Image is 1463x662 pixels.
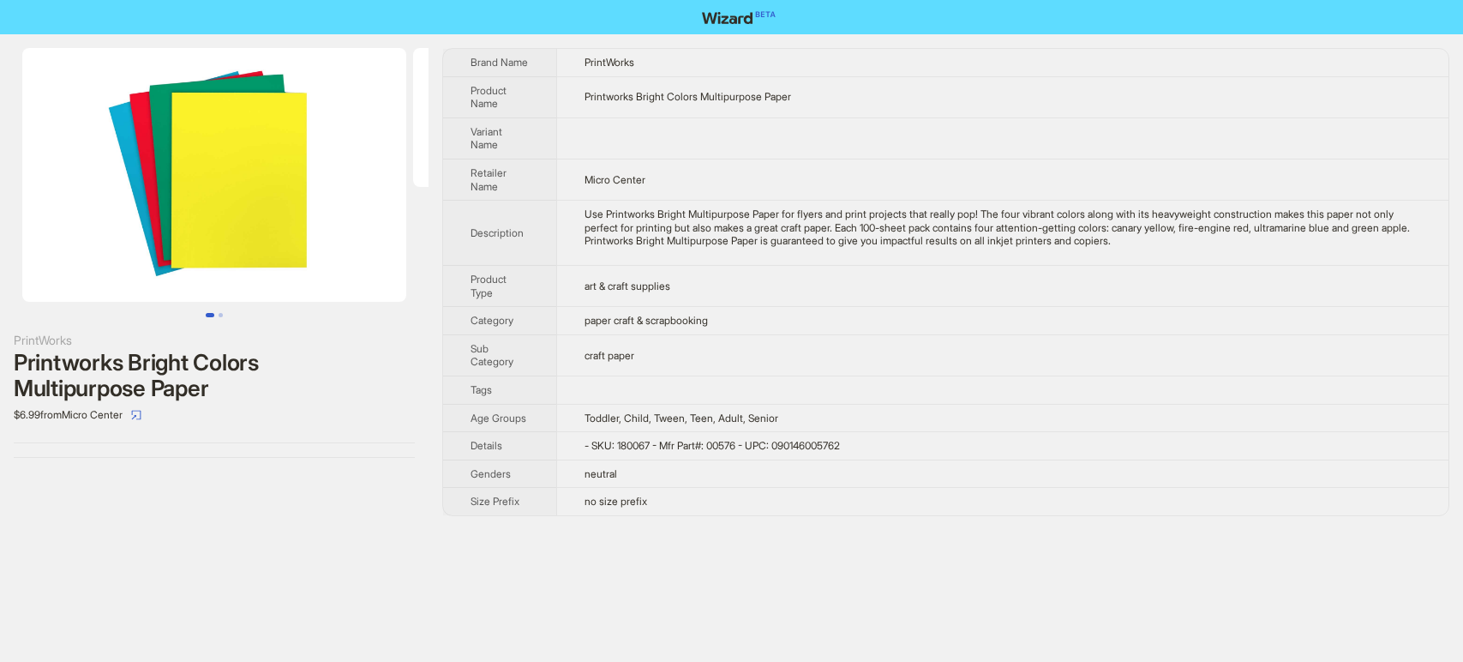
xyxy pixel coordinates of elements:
span: select [131,410,141,420]
span: Retailer Name [471,166,507,193]
button: Go to slide 1 [206,313,214,317]
div: PrintWorks [14,331,415,350]
span: Product Type [471,273,507,299]
span: neutral [585,467,617,480]
span: Description [471,226,524,239]
span: Category [471,314,513,327]
span: Sub Category [471,342,513,369]
span: - SKU: 180067 - Mfr Part#: 00576 - UPC: 090146005762 [585,439,840,452]
div: $6.99 from Micro Center [14,401,415,429]
img: Printworks Bright Colors Multipurpose Paper image 2 [413,48,624,187]
span: Size Prefix [471,495,519,508]
span: Micro Center [585,173,645,186]
span: Details [471,439,502,452]
div: Use Printworks Bright Multipurpose Paper for flyers and print projects that really pop! The four ... [585,208,1421,248]
span: Genders [471,467,511,480]
span: Tags [471,383,492,396]
span: Variant Name [471,125,502,152]
button: Go to slide 2 [219,313,223,317]
span: paper craft & scrapbooking [585,314,708,327]
div: Printworks Bright Colors Multipurpose Paper [14,350,415,401]
span: Brand Name [471,56,528,69]
span: PrintWorks [585,56,634,69]
span: no size prefix [585,495,647,508]
span: Product Name [471,84,507,111]
span: craft paper [585,349,634,362]
img: Printworks Bright Colors Multipurpose Paper image 1 [22,48,406,302]
span: Toddler, Child, Tween, Teen, Adult, Senior [585,412,778,424]
span: art & craft supplies [585,280,670,292]
span: Age Groups [471,412,526,424]
span: Printworks Bright Colors Multipurpose Paper [585,90,791,103]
